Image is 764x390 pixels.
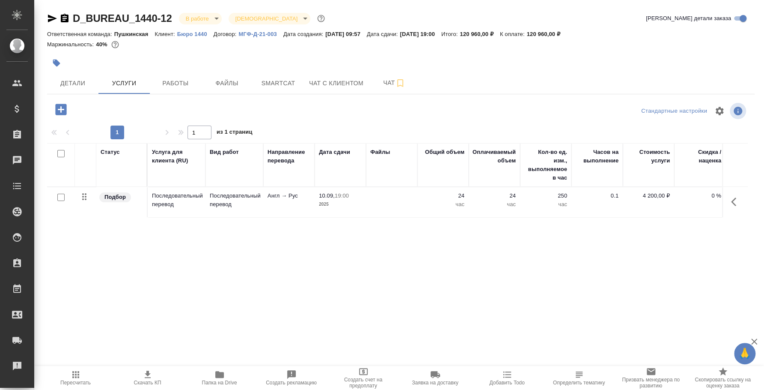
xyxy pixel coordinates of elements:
p: К оплате: [500,31,527,37]
p: 24 [473,192,516,200]
p: Маржинальность: [47,41,96,48]
div: Скидка / наценка [678,148,721,165]
p: час [473,200,516,209]
span: Чат [374,78,415,88]
div: Дата сдачи [319,148,350,156]
p: Дата сдачи: [367,31,400,37]
div: Стоимость услуги [627,148,670,165]
p: Клиент: [155,31,177,37]
button: Доп статусы указывают на важность/срочность заказа [315,13,327,24]
span: Работы [155,78,196,89]
div: split button [639,105,709,118]
button: В работе [183,15,211,22]
p: [DATE] 19:00 [400,31,441,37]
div: Направление перевода [268,148,310,165]
div: Услуга для клиента (RU) [152,148,201,165]
p: час [422,200,464,209]
p: 0 % [678,192,721,200]
svg: Подписаться [395,78,405,88]
p: Подбор [104,193,126,201]
p: 120 960,00 ₽ [526,31,566,37]
p: 250 [524,192,567,200]
span: 🙏 [737,345,752,363]
p: 10.09, [319,192,335,199]
p: Итого: [441,31,460,37]
a: Бюро 1440 [177,30,214,37]
p: Договор: [214,31,239,37]
div: Часов на выполнение [576,148,618,165]
p: 120 960,00 ₽ [460,31,499,37]
p: 2025 [319,200,362,209]
p: Последовательный перевод [152,192,201,209]
p: МГФ-Д-21-003 [238,31,283,37]
span: Smartcat [258,78,299,89]
div: В работе [229,13,310,24]
p: 4 200,00 ₽ [627,192,670,200]
p: Англ → Рус [268,192,310,200]
p: Последовательный перевод [210,192,259,209]
div: Кол-во ед. изм., выполняемое в час [524,148,567,182]
p: Дата создания: [283,31,325,37]
span: Файлы [206,78,247,89]
button: 🙏 [734,343,755,364]
p: [DATE] 09:57 [325,31,367,37]
p: 24 [422,192,464,200]
span: Посмотреть информацию [730,103,748,119]
div: Статус [101,148,120,156]
span: Детали [52,78,93,89]
p: Пушкинская [114,31,155,37]
p: Бюро 1440 [177,31,214,37]
a: МГФ-Д-21-003 [238,30,283,37]
div: Общий объем [425,148,464,156]
button: [DEMOGRAPHIC_DATA] [233,15,300,22]
span: [PERSON_NAME] детали заказа [646,14,731,23]
a: D_BUREAU_1440-12 [73,12,172,24]
button: Добавить тэг [47,54,66,72]
span: из 1 страниц [217,127,253,139]
div: Файлы [370,148,390,156]
p: 19:00 [335,192,349,199]
div: В работе [179,13,222,24]
p: 40% [96,41,109,48]
p: Ответственная команда: [47,31,114,37]
span: Услуги [104,78,145,89]
button: Скопировать ссылку [59,13,70,24]
td: 0.1 [571,187,623,217]
span: Чат с клиентом [309,78,363,89]
span: Настроить таблицу [709,101,730,121]
div: Вид работ [210,148,239,156]
div: Оплачиваемый объем [473,148,516,165]
p: час [524,200,567,209]
button: Добавить услугу [49,101,73,118]
button: Скопировать ссылку для ЯМессенджера [47,13,57,24]
button: 60000.00 RUB; [110,39,121,50]
button: Показать кнопки [726,192,746,212]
